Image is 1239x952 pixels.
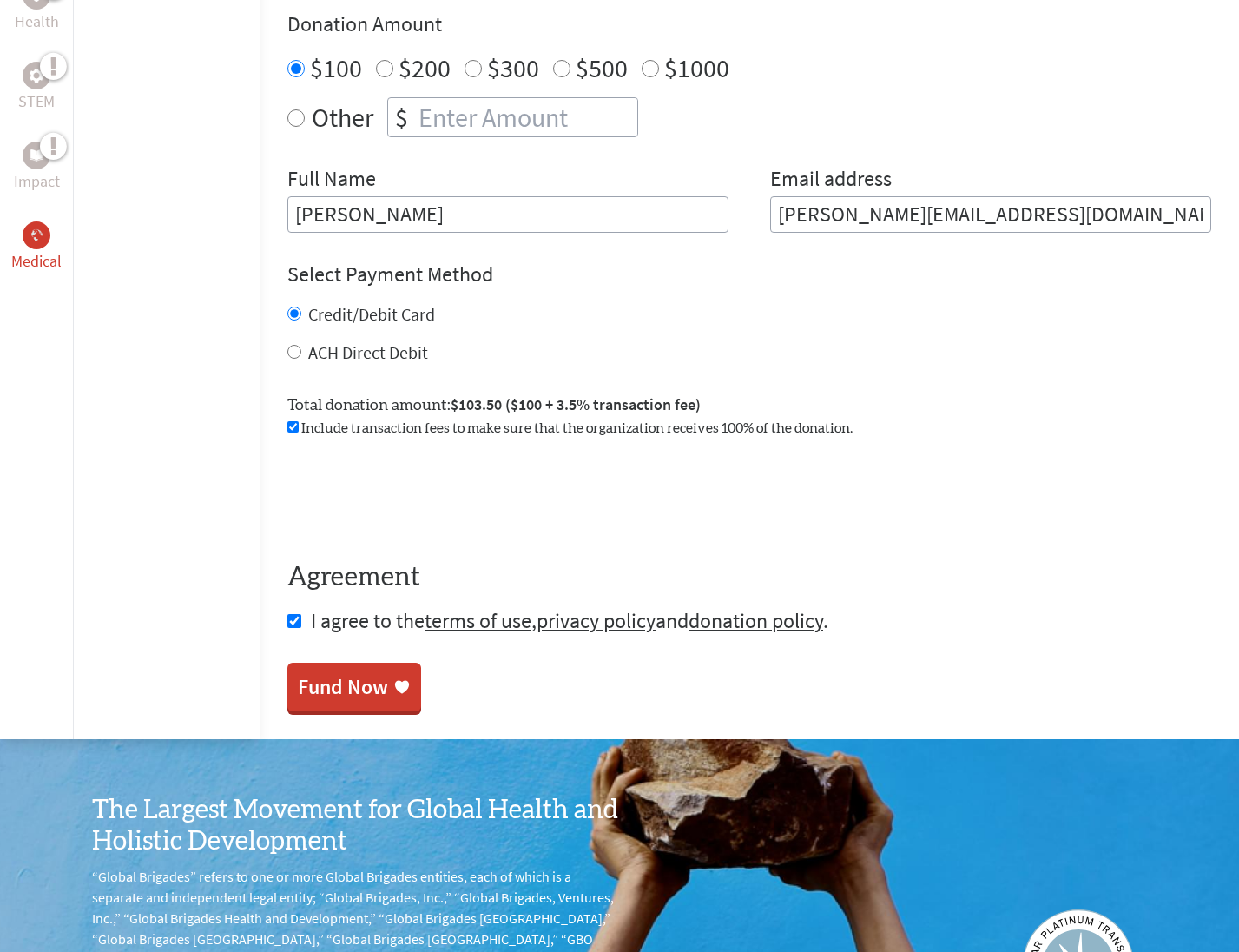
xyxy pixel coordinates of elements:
[308,303,435,325] label: Credit/Debit Card
[308,341,428,363] label: ACH Direct Debit
[770,165,892,196] label: Email address
[92,795,620,857] h3: The Largest Movement for Global Health and Holistic Development
[399,51,451,84] label: $200
[14,169,60,194] p: Impact
[287,459,551,527] iframe: reCAPTCHA
[664,51,729,84] label: $1000
[770,196,1211,233] input: Your Email
[287,10,1211,38] h4: Donation Amount
[15,10,59,34] p: Health
[30,228,43,242] img: Medical
[287,165,376,196] label: Full Name
[18,62,55,114] a: STEMSTEM
[576,51,628,84] label: $500
[689,607,823,634] a: donation policy
[23,142,50,169] div: Impact
[451,394,701,414] span: $103.50 ($100 + 3.5% transaction fee)
[11,221,62,274] a: MedicalMedical
[311,607,828,634] span: I agree to the , and .
[415,98,637,136] input: Enter Amount
[30,69,43,83] img: STEM
[537,607,656,634] a: privacy policy
[312,97,373,137] label: Other
[30,149,43,162] img: Impact
[487,51,539,84] label: $300
[425,607,531,634] a: terms of use
[287,562,1211,593] h4: Agreement
[23,221,50,249] div: Medical
[11,249,62,274] p: Medical
[18,89,55,114] p: STEM
[388,98,415,136] div: $
[287,663,421,711] a: Fund Now
[298,673,388,701] div: Fund Now
[287,393,701,418] label: Total donation amount:
[23,62,50,89] div: STEM
[14,142,60,194] a: ImpactImpact
[287,261,1211,288] h4: Select Payment Method
[287,196,728,233] input: Enter Full Name
[301,421,853,435] span: Include transaction fees to make sure that the organization receives 100% of the donation.
[310,51,362,84] label: $100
